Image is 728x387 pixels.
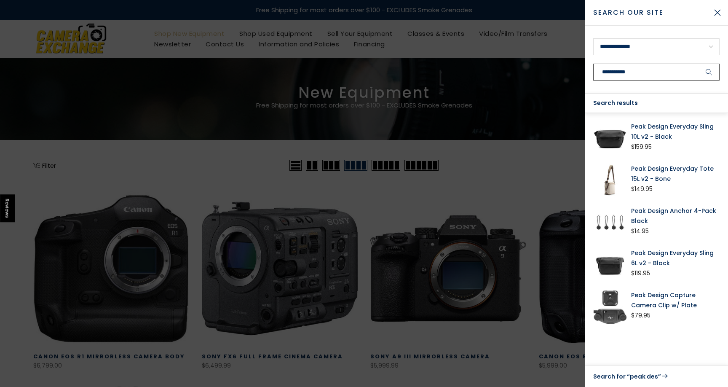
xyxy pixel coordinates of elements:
img: Peak Design Everyday Sling 10L v2 - Black Bags and Cases Peak Design PDBEDS-10-BK-2 [593,121,627,155]
span: Search Our Site [593,8,707,18]
div: Search results [585,94,728,113]
img: Peak Design Anchor 4-Pack Black Straps Peak Design 4PK-AN-BK-4 [593,206,627,239]
a: Peak Design Everyday Sling 6L v2 - Black [631,248,720,268]
button: Close Search [707,2,728,23]
a: Search for “peak des” [593,371,720,382]
a: Peak Design Capture Camera Clip w/ Plate [631,290,720,310]
a: Peak Design Everyday Tote 15L v2 - Bone [631,164,720,184]
img: Peak Design Everyday Tote 15L v2 - Bone Bags and Cases Peak Design BEDT-15-BO-2 [593,164,627,197]
div: $159.95 [631,142,652,152]
a: Peak Design Everyday Sling 10L v2 - Black [631,121,720,142]
div: $149.95 [631,184,653,194]
img: Peak Design Capture Camera Clip w/ Plate Straps Peak Design CP-BK-3 [593,290,627,324]
a: Peak Design Anchor 4-Pack Black [631,206,720,226]
div: $119.95 [631,268,650,279]
img: Peak Design Everyday Sling 6L v2 - Black Bags and Cases Peak Design PDBEDS-6-BK-2 [593,248,627,282]
div: $14.95 [631,226,649,236]
div: $79.95 [631,310,650,321]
